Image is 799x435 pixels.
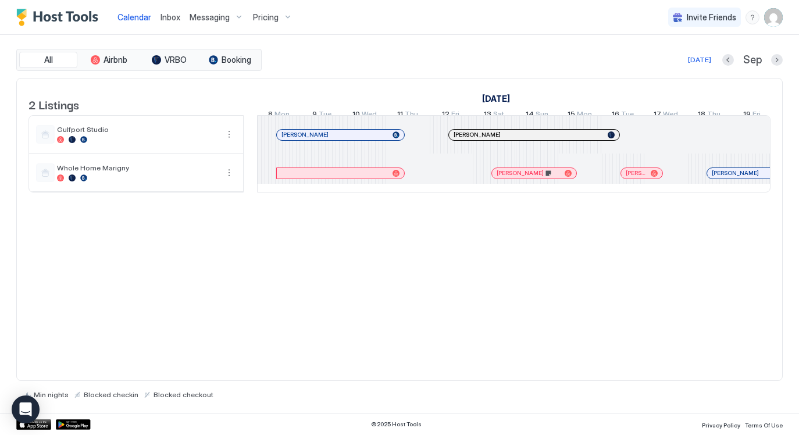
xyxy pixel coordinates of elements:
span: Mon [577,109,592,122]
span: [PERSON_NAME] [454,131,501,138]
span: [PERSON_NAME] [281,131,329,138]
a: September 16, 2025 [609,107,637,124]
span: 17 [654,109,661,122]
a: September 8, 2025 [479,90,513,107]
button: Next month [771,54,783,66]
span: Sep [743,54,762,67]
span: Privacy Policy [702,422,740,429]
span: 9 [312,109,317,122]
a: September 18, 2025 [695,107,723,124]
a: September 17, 2025 [651,107,681,124]
button: More options [222,166,236,180]
span: [PERSON_NAME] [712,169,759,177]
span: Min nights [34,390,69,399]
span: 19 [743,109,751,122]
span: 10 [352,109,360,122]
a: September 11, 2025 [394,107,421,124]
button: [DATE] [686,53,713,67]
a: September 12, 2025 [439,107,462,124]
span: Inbox [160,12,180,22]
div: menu [222,166,236,180]
a: September 8, 2025 [265,107,293,124]
span: Thu [707,109,720,122]
span: [PERSON_NAME] [497,169,544,177]
a: September 13, 2025 [481,107,507,124]
a: Terms Of Use [745,418,783,430]
a: Google Play Store [56,419,91,430]
span: Sat [493,109,504,122]
div: menu [222,127,236,141]
span: Messaging [190,12,230,23]
span: Tue [319,109,331,122]
button: Airbnb [80,52,138,68]
a: September 10, 2025 [349,107,380,124]
a: Calendar [117,11,151,23]
div: menu [746,10,759,24]
a: September 14, 2025 [523,107,551,124]
div: User profile [764,8,783,27]
span: 8 [268,109,273,122]
span: 11 [397,109,403,122]
span: 18 [698,109,705,122]
span: Thu [405,109,418,122]
span: 13 [484,109,491,122]
button: VRBO [140,52,198,68]
span: 16 [612,109,619,122]
span: Blocked checkout [154,390,213,399]
div: Open Intercom Messenger [12,395,40,423]
div: tab-group [16,49,262,71]
span: Airbnb [104,55,127,65]
div: [DATE] [688,55,711,65]
a: September 9, 2025 [309,107,334,124]
a: Privacy Policy [702,418,740,430]
span: Invite Friends [687,12,736,23]
a: Host Tools Logo [16,9,104,26]
a: Inbox [160,11,180,23]
a: September 15, 2025 [565,107,595,124]
span: [PERSON_NAME] [626,169,646,177]
span: Mon [274,109,290,122]
a: September 19, 2025 [740,107,764,124]
span: Calendar [117,12,151,22]
span: Sun [536,109,548,122]
span: Tue [621,109,634,122]
span: Terms Of Use [745,422,783,429]
span: 12 [442,109,450,122]
button: Previous month [722,54,734,66]
span: 14 [526,109,534,122]
span: 2 Listings [28,95,79,113]
span: All [44,55,53,65]
span: Pricing [253,12,279,23]
span: Wed [362,109,377,122]
span: Fri [752,109,761,122]
button: More options [222,127,236,141]
button: Booking [201,52,259,68]
span: Gulfport Studio [57,125,217,134]
span: Booking [222,55,251,65]
a: App Store [16,419,51,430]
span: VRBO [165,55,187,65]
span: Fri [451,109,459,122]
span: Whole Home Marigny [57,163,217,172]
span: © 2025 Host Tools [371,420,422,428]
span: Wed [663,109,678,122]
span: Blocked checkin [84,390,138,399]
button: All [19,52,77,68]
span: 15 [568,109,575,122]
